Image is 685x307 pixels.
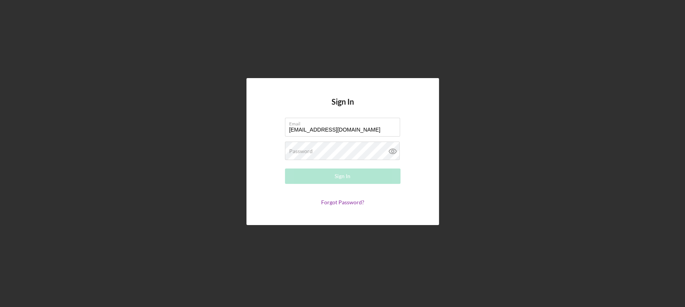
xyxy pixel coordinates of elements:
label: Password [289,148,313,154]
label: Email [289,118,400,127]
h4: Sign In [332,97,354,118]
button: Sign In [285,169,400,184]
div: Sign In [335,169,350,184]
a: Forgot Password? [321,199,364,205]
